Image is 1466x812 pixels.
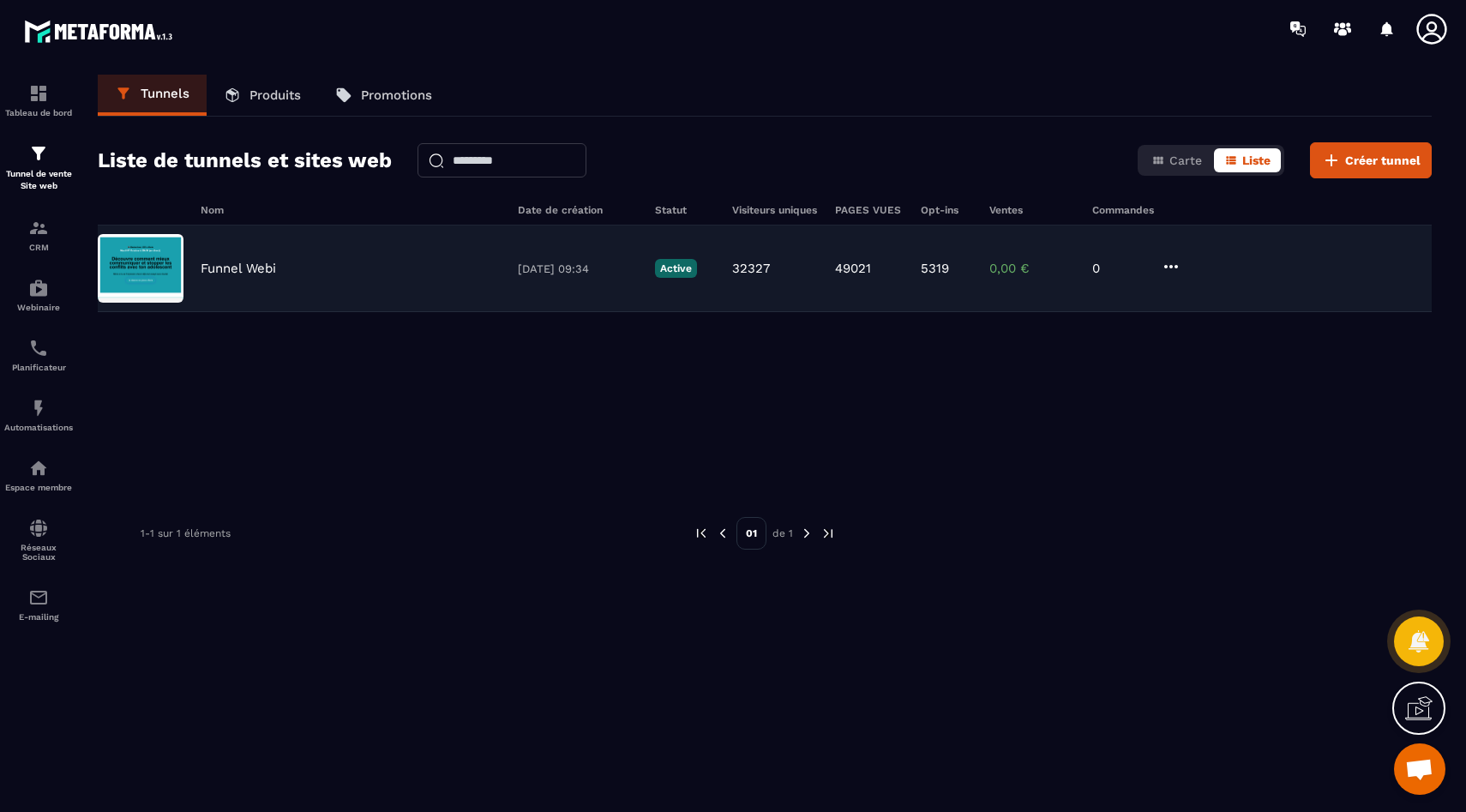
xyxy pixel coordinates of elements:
[4,385,73,445] a: automationsautomationsAutomatisations
[715,526,730,541] img: prev
[1169,153,1202,167] span: Carte
[4,483,73,492] p: Espace membre
[732,204,818,216] h6: Visiteurs uniques
[28,518,49,538] img: social-network
[4,70,73,130] a: formationformationTableau de bord
[28,458,49,478] img: automations
[1345,152,1421,169] span: Créer tunnel
[4,205,73,265] a: formationformationCRM
[141,86,189,101] p: Tunnels
[249,87,301,103] p: Produits
[4,265,73,325] a: automationsautomationsWebinaire
[835,204,904,216] h6: PAGES VUES
[98,143,392,177] h2: Liste de tunnels et sites web
[28,83,49,104] img: formation
[207,75,318,116] a: Produits
[28,143,49,164] img: formation
[1394,743,1445,795] div: Ouvrir le chat
[4,574,73,635] a: emailemailE-mailing
[28,278,49,298] img: automations
[1092,204,1154,216] h6: Commandes
[361,87,432,103] p: Promotions
[28,338,49,358] img: scheduler
[921,204,972,216] h6: Opt-ins
[24,15,178,47] img: logo
[4,325,73,385] a: schedulerschedulerPlanificateur
[1310,142,1432,178] button: Créer tunnel
[835,261,871,276] p: 49021
[201,261,276,276] p: Funnel Webi
[318,75,449,116] a: Promotions
[518,262,638,275] p: [DATE] 09:34
[989,204,1075,216] h6: Ventes
[28,218,49,238] img: formation
[4,168,73,192] p: Tunnel de vente Site web
[1092,261,1144,276] p: 0
[4,505,73,574] a: social-networksocial-networkRéseaux Sociaux
[694,526,709,541] img: prev
[4,612,73,622] p: E-mailing
[736,517,766,550] p: 01
[4,303,73,312] p: Webinaire
[921,261,949,276] p: 5319
[201,204,501,216] h6: Nom
[1242,153,1271,167] span: Liste
[28,587,49,608] img: email
[4,108,73,117] p: Tableau de bord
[655,204,715,216] h6: Statut
[4,445,73,505] a: automationsautomationsEspace membre
[98,75,207,116] a: Tunnels
[518,204,638,216] h6: Date de création
[141,527,231,539] p: 1-1 sur 1 éléments
[98,234,183,303] img: image
[4,243,73,252] p: CRM
[4,423,73,432] p: Automatisations
[799,526,814,541] img: next
[655,259,697,278] p: Active
[732,261,770,276] p: 32327
[28,398,49,418] img: automations
[4,130,73,205] a: formationformationTunnel de vente Site web
[772,526,793,540] p: de 1
[989,261,1075,276] p: 0,00 €
[820,526,836,541] img: next
[4,543,73,562] p: Réseaux Sociaux
[1141,148,1212,172] button: Carte
[1214,148,1281,172] button: Liste
[4,363,73,372] p: Planificateur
